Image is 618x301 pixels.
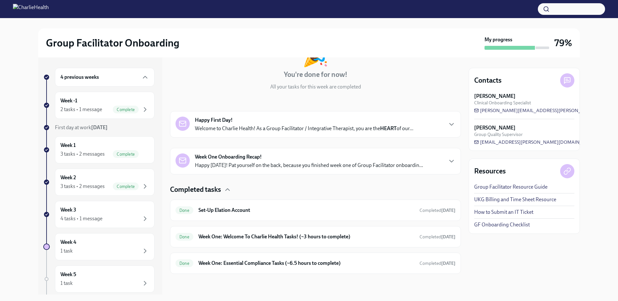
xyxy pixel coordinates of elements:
[195,153,262,161] strong: Week One Onboarding Recap!
[60,239,76,246] h6: Week 4
[113,184,139,189] span: Complete
[176,232,455,242] a: DoneWeek One: Welcome To Charlie Health Tasks! (~3 hours to complete)Completed[DATE]
[554,37,572,49] h3: 79%
[170,185,461,194] div: Completed tasks
[474,124,516,131] strong: [PERSON_NAME]
[60,206,76,213] h6: Week 3
[195,117,233,124] strong: Happy First Day!
[420,234,455,240] span: September 7th, 2025 21:01
[284,70,347,79] h4: You're done for now!
[60,183,105,190] div: 3 tasks • 2 messages
[170,185,221,194] h4: Completed tasks
[60,215,102,222] div: 4 tasks • 1 message
[441,234,455,240] strong: [DATE]
[420,260,455,266] span: September 17th, 2025 06:16
[485,36,512,43] strong: My progress
[441,208,455,213] strong: [DATE]
[420,208,455,213] span: Completed
[60,174,76,181] h6: Week 2
[13,4,49,14] img: CharlieHealth
[43,92,154,119] a: Week -12 tasks • 1 messageComplete
[474,196,556,203] a: UKG Billing and Time Sheet Resource
[474,183,548,191] a: Group Facilitator Resource Guide
[176,234,193,239] span: Done
[60,142,76,149] h6: Week 1
[60,150,105,158] div: 3 tasks • 2 messages
[55,68,154,87] div: 4 previous weeks
[474,93,516,100] strong: [PERSON_NAME]
[420,207,455,213] span: August 27th, 2025 08:33
[113,152,139,157] span: Complete
[474,166,506,176] h4: Resources
[441,261,455,266] strong: [DATE]
[176,261,193,266] span: Done
[198,260,414,267] h6: Week One: Essential Compliance Tasks (~6.5 hours to complete)
[60,271,76,278] h6: Week 5
[195,162,423,169] p: Happy [DATE]! Pat yourself on the back, because you finished week one of Group Facilitator onboar...
[91,124,108,130] strong: [DATE]
[474,221,530,228] a: GF Onboarding Checklist
[195,125,413,132] p: Welcome to Charlie Health! As a Group Facilitator / Integrative Therapist, you are the of our...
[46,36,179,49] h2: Group Facilitator Onboarding
[60,97,77,104] h6: Week -1
[270,83,361,90] p: All your tasks for this week are completed
[420,261,455,266] span: Completed
[474,139,598,145] a: [EMAIL_ADDRESS][PERSON_NAME][DOMAIN_NAME]
[380,125,397,131] strong: HEART
[60,280,73,287] div: 1 task
[420,234,455,240] span: Completed
[176,205,455,215] a: DoneSet-Up Elation AccountCompleted[DATE]
[43,201,154,228] a: Week 34 tasks • 1 message
[474,100,531,106] span: Clinical Onboarding Specialist
[113,107,139,112] span: Complete
[302,45,329,66] div: 🎉
[474,76,502,85] h4: Contacts
[43,265,154,293] a: Week 51 task
[43,136,154,163] a: Week 13 tasks • 2 messagesComplete
[474,131,523,138] span: Group Quality Supervisor
[198,233,414,240] h6: Week One: Welcome To Charlie Health Tasks! (~3 hours to complete)
[55,124,108,130] span: First day at work
[60,247,73,254] div: 1 task
[176,208,193,213] span: Done
[198,207,414,214] h6: Set-Up Elation Account
[474,209,533,216] a: How to Submit an IT Ticket
[60,74,99,81] h6: 4 previous weeks
[176,258,455,268] a: DoneWeek One: Essential Compliance Tasks (~6.5 hours to complete)Completed[DATE]
[43,233,154,260] a: Week 41 task
[43,169,154,196] a: Week 23 tasks • 2 messagesComplete
[60,106,102,113] div: 2 tasks • 1 message
[43,124,154,131] a: First day at work[DATE]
